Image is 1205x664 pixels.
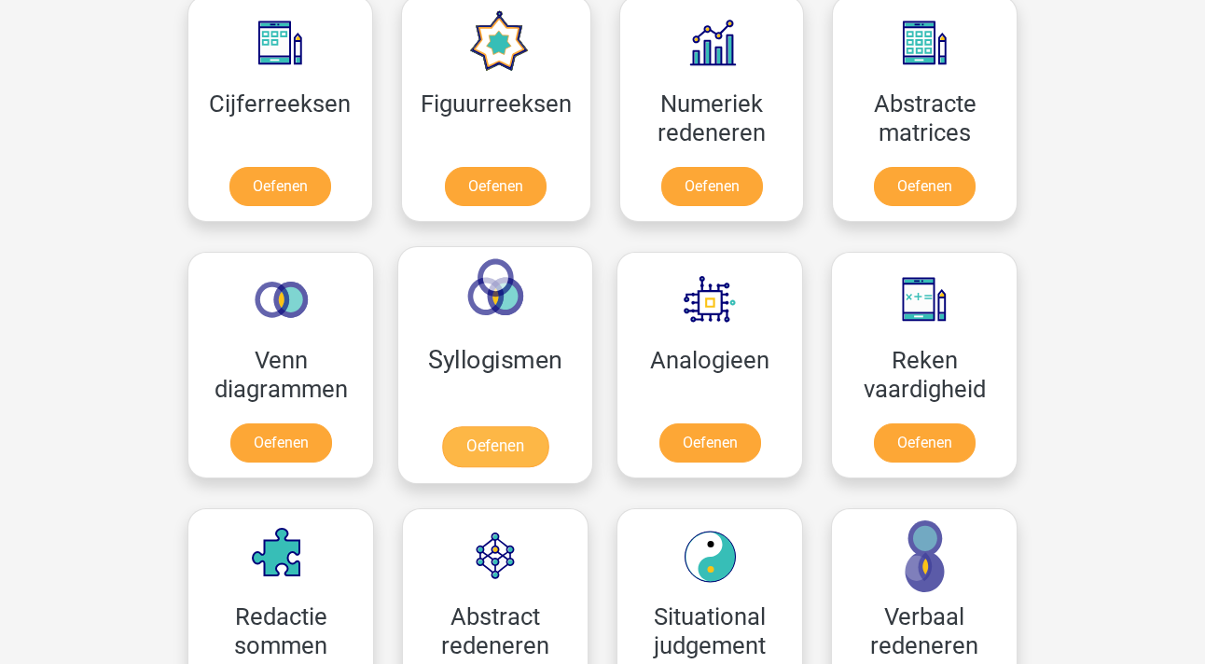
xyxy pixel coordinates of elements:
[661,167,763,206] a: Oefenen
[230,423,332,463] a: Oefenen
[874,423,976,463] a: Oefenen
[874,167,976,206] a: Oefenen
[445,167,547,206] a: Oefenen
[442,426,548,467] a: Oefenen
[229,167,331,206] a: Oefenen
[659,423,761,463] a: Oefenen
